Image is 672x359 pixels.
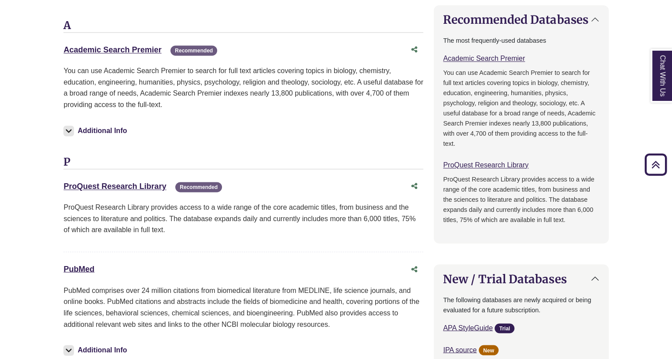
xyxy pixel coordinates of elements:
button: Share this database [406,178,423,195]
p: PubMed comprises over 24 million citations from biomedical literature from MEDLINE, life science ... [63,285,423,329]
button: Additional Info [63,344,129,356]
a: Back to Top [642,159,670,170]
button: Additional Info [63,125,129,137]
a: PubMed [63,264,94,273]
span: Trial [495,323,514,333]
a: ProQuest Research Library [63,182,166,191]
a: APA StyleGuide [443,324,493,331]
button: New / Trial Databases [434,265,608,292]
button: Share this database [406,41,423,58]
p: ProQuest Research Library provides access to a wide range of the core academic titles, from busin... [443,174,599,225]
p: The most frequently-used databases [443,36,599,46]
span: New [479,345,498,355]
button: Recommended Databases [434,6,608,33]
span: Recommended [170,45,217,56]
p: You can use Academic Search Premier to search for full text articles covering topics in biology, ... [443,68,599,149]
p: ProQuest Research Library provides access to a wide range of the core academic titles, from busin... [63,202,423,236]
a: IPA source [443,346,476,353]
h3: A [63,19,423,33]
a: Academic Search Premier [63,45,161,54]
a: ProQuest Research Library [443,161,528,169]
p: The following databases are newly acquired or being evaluated for a future subscription. [443,295,599,315]
p: You can use Academic Search Premier to search for full text articles covering topics in biology, ... [63,65,423,110]
h3: P [63,156,423,169]
a: Academic Search Premier [443,55,525,62]
span: Recommended [175,182,222,192]
button: Share this database [406,261,423,278]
